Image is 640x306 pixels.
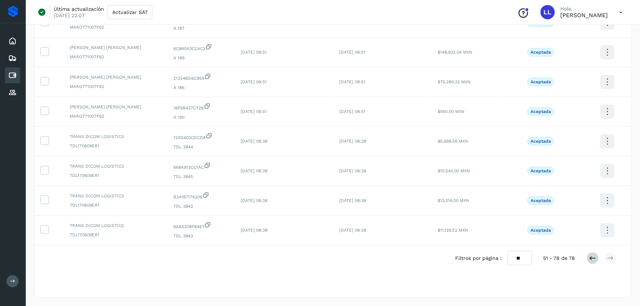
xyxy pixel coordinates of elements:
[70,74,162,80] span: [PERSON_NAME] [PERSON_NAME]
[561,6,608,12] p: Hola,
[173,43,229,52] span: 6C880A3CC4C2
[70,133,162,140] span: TRANS DICOM LOGISTICS
[438,50,472,55] span: $148,932.04 MXN
[173,162,229,171] span: 668A913CC1AC
[173,84,229,91] span: A 186
[531,109,551,114] p: Aceptada
[531,79,551,84] p: Aceptada
[108,5,152,19] button: Actualizar SAT
[173,173,229,180] span: TDL 3845
[241,79,267,84] span: [DATE] 08:51
[70,172,162,179] span: TDL170609ER1
[70,44,162,51] span: [PERSON_NAME] [PERSON_NAME]
[70,83,162,90] span: MARO771007F62
[70,143,162,149] span: TDL170609ER1
[531,198,551,203] p: Aceptada
[438,198,469,203] span: $13,216.00 MXN
[173,132,229,141] span: 120D400CDCD8
[455,255,502,262] span: Filtros por página :
[531,228,551,233] p: Aceptada
[339,79,365,84] span: [DATE] 08:51
[241,139,267,144] span: [DATE] 08:38
[173,25,229,31] span: A 187
[339,168,366,173] span: [DATE] 08:38
[5,33,20,49] div: Inicio
[54,12,85,19] p: [DATE] 22:07
[561,12,608,19] p: Leticia Lugo Hernandez
[70,24,162,30] span: MARO771007F62
[531,168,551,173] p: Aceptada
[241,168,267,173] span: [DATE] 08:38
[5,50,20,66] div: Embarques
[339,228,366,233] span: [DATE] 08:38
[173,203,229,209] span: TDL 3842
[70,222,162,229] span: TRANS DICOM LOGISTICS
[438,109,464,114] span: $560.00 MXN
[241,198,267,203] span: [DATE] 08:38
[70,104,162,110] span: [PERSON_NAME] [PERSON_NAME]
[173,103,229,111] span: 16F5B437C72B
[173,233,229,239] span: TDL 3843
[70,202,162,208] span: TDL170609ER1
[173,144,229,150] span: TDL 3844
[339,50,365,55] span: [DATE] 08:51
[543,255,575,262] span: 51 - 78 de 78
[438,228,468,233] span: $11,129.52 MXN
[339,139,366,144] span: [DATE] 08:38
[112,10,148,15] span: Actualizar SAT
[241,228,267,233] span: [DATE] 08:38
[173,55,229,61] span: A 189
[70,113,162,119] span: MARO771007F62
[173,114,229,120] span: A 190
[5,85,20,100] div: Proveedores
[70,54,162,60] span: MARO771007F62
[531,50,551,55] p: Aceptada
[339,109,365,114] span: [DATE] 08:51
[241,50,267,55] span: [DATE] 08:51
[70,163,162,169] span: TRANS DICOM LOGISTICS
[5,68,20,83] div: Cuentas por pagar
[438,139,468,144] span: $5,688.56 MXN
[70,193,162,199] span: TRANS DICOM LOGISTICS
[531,139,551,144] p: Aceptada
[339,198,366,203] span: [DATE] 08:38
[438,79,471,84] span: $75,280.32 MXN
[54,6,104,12] p: Última actualización
[173,192,229,200] span: B34187176306
[241,109,267,114] span: [DATE] 08:51
[438,168,470,173] span: $10,540.00 MXN
[173,73,229,82] span: 21324BD6C959
[173,221,229,230] span: 6AB5208FB4E1
[70,232,162,238] span: TDL170609ER1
